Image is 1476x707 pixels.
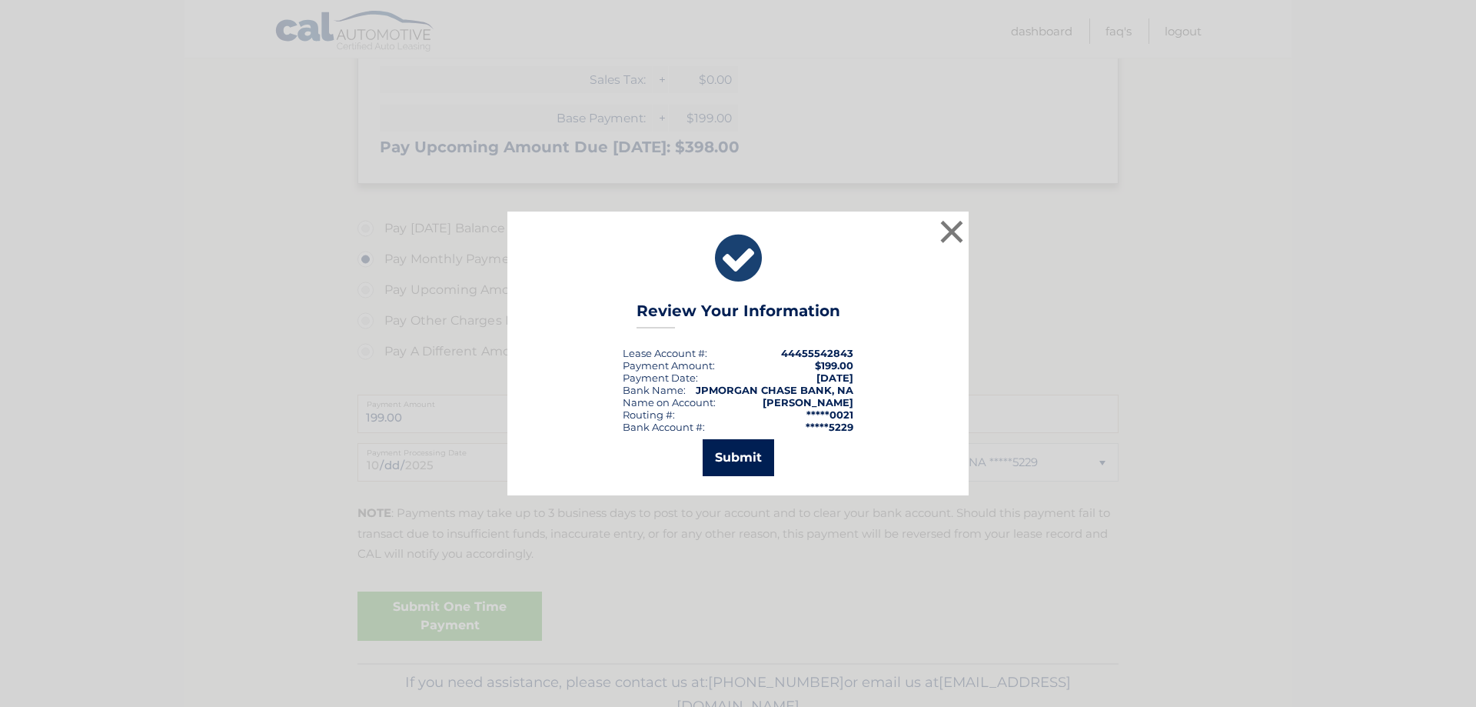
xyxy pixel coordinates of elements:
span: Payment Date [623,372,696,384]
strong: JPMORGAN CHASE BANK, NA [696,384,853,396]
div: : [623,372,698,384]
div: Name on Account: [623,396,716,409]
button: × [936,216,967,247]
h3: Review Your Information [637,302,840,328]
span: $199.00 [815,359,853,372]
div: Bank Account #: [623,421,705,433]
div: Bank Name: [623,384,686,396]
strong: 44455542843 [781,347,853,359]
span: [DATE] [816,372,853,384]
strong: [PERSON_NAME] [763,396,853,409]
div: Routing #: [623,409,675,421]
button: Submit [703,439,774,476]
div: Lease Account #: [623,347,707,359]
div: Payment Amount: [623,359,715,372]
